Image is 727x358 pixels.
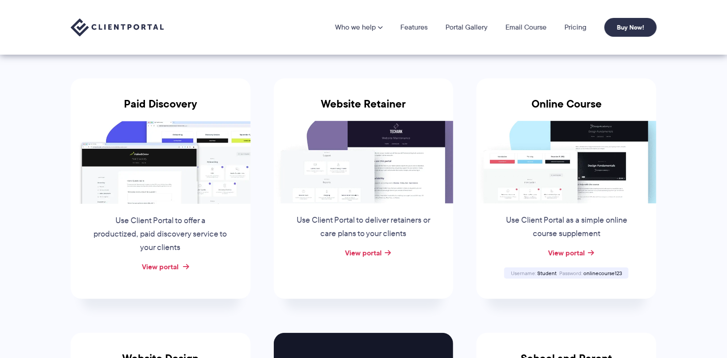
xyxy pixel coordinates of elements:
a: View portal [345,247,382,258]
p: Use Client Portal to offer a productized, paid discovery service to your clients [93,214,229,254]
span: Username [511,269,536,277]
a: View portal [548,247,585,258]
span: Password [559,269,582,277]
a: Buy Now! [604,18,657,37]
a: Portal Gallery [446,24,488,31]
h3: Website Retainer [274,98,454,121]
p: Use Client Portal as a simple online course supplement [498,214,634,241]
h3: Paid Discovery [71,98,251,121]
p: Use Client Portal to deliver retainers or care plans to your clients [295,214,431,241]
a: Who we help [335,24,383,31]
span: onlinecourse123 [583,269,622,277]
a: View portal [142,261,179,272]
a: Email Course [506,24,547,31]
span: Student [537,269,557,277]
a: Pricing [565,24,587,31]
h3: Online Course [476,98,656,121]
a: Features [400,24,428,31]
